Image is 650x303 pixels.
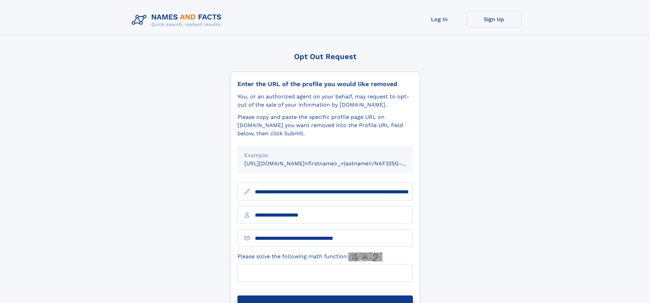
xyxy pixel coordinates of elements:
div: Example: [244,151,406,160]
div: Opt Out Request [230,52,420,61]
a: Log In [412,11,467,28]
a: Sign Up [467,11,521,28]
img: Logo Names and Facts [129,11,227,29]
label: Please solve the following math function: [237,252,382,261]
small: [URL][DOMAIN_NAME]<firstname>_<lastname>/NAF325G-xxxxxxxx [244,160,426,167]
div: Please copy and paste the specific profile page URL on [DOMAIN_NAME] you want removed into the Pr... [237,113,413,138]
div: You, or an authorized agent on your behalf, may request to opt-out of the sale of your informatio... [237,93,413,109]
div: Enter the URL of the profile you would like removed [237,80,413,88]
